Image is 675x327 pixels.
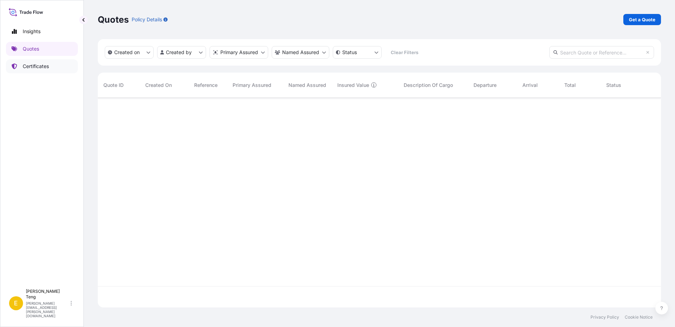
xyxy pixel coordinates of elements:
[166,49,192,56] p: Created by
[590,314,619,320] a: Privacy Policy
[337,82,369,89] span: Insured Value
[404,82,453,89] span: Description Of Cargo
[522,82,538,89] span: Arrival
[6,59,78,73] a: Certificates
[103,82,124,89] span: Quote ID
[26,289,69,300] p: [PERSON_NAME] Teng
[220,49,258,56] p: Primary Assured
[272,46,329,59] button: cargoOwner Filter options
[474,82,497,89] span: Departure
[26,301,69,318] p: [PERSON_NAME][EMAIL_ADDRESS][PERSON_NAME][DOMAIN_NAME]
[210,46,268,59] button: distributor Filter options
[564,82,576,89] span: Total
[6,42,78,56] a: Quotes
[194,82,218,89] span: Reference
[629,16,655,23] p: Get a Quote
[105,46,154,59] button: createdOn Filter options
[14,300,18,307] span: E
[145,82,172,89] span: Created On
[385,47,424,58] button: Clear Filters
[282,49,319,56] p: Named Assured
[157,46,206,59] button: createdBy Filter options
[288,82,326,89] span: Named Assured
[606,82,621,89] span: Status
[391,49,419,56] p: Clear Filters
[114,49,140,56] p: Created on
[6,24,78,38] a: Insights
[132,16,162,23] p: Policy Details
[333,46,382,59] button: certificateStatus Filter options
[623,14,661,25] a: Get a Quote
[23,45,39,52] p: Quotes
[233,82,271,89] span: Primary Assured
[23,63,49,70] p: Certificates
[98,14,129,25] p: Quotes
[549,46,654,59] input: Search Quote or Reference...
[342,49,357,56] p: Status
[625,314,653,320] a: Cookie Notice
[23,28,41,35] p: Insights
